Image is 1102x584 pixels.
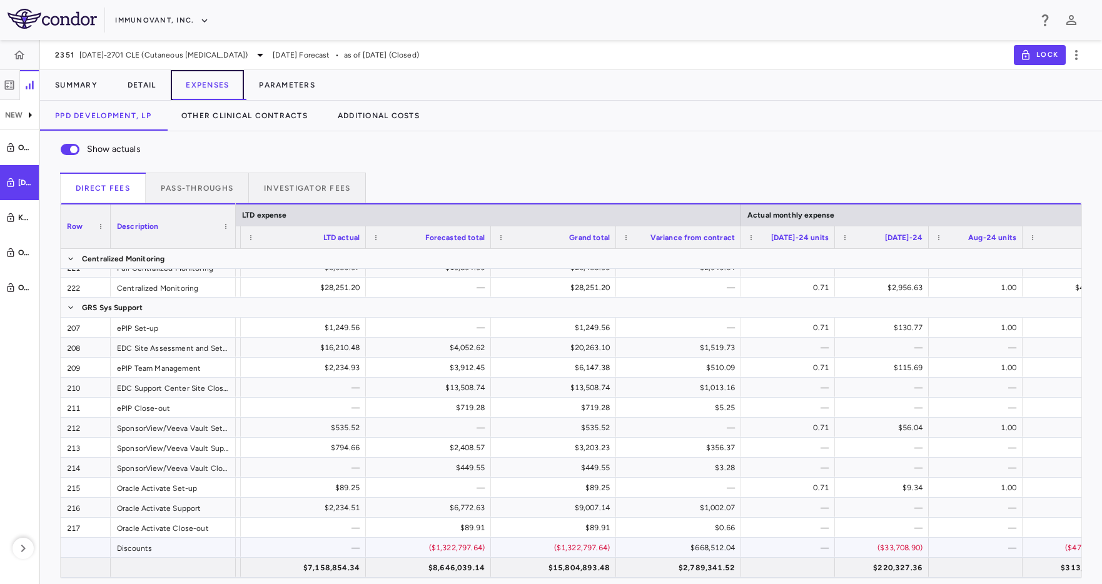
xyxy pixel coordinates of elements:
button: Pass-throughs [146,173,249,203]
div: 1.00 [940,318,1016,338]
div: $16,210.48 [252,338,360,358]
div: — [846,518,923,538]
div: — [846,398,923,418]
span: Variance from contract [650,233,735,242]
label: Show actuals [53,136,141,163]
div: 215 [61,478,111,497]
div: EDC Support Center Site Closeout [111,378,236,397]
span: [DATE]-24 [885,233,923,242]
div: $13,508.74 [377,378,485,398]
div: 1.00 [940,278,1016,298]
div: $89.91 [502,518,610,538]
div: $719.28 [377,398,485,418]
div: Oracle Activate Close-out [111,518,236,537]
button: Lock [1014,45,1066,65]
button: PPD Development, LP [40,101,166,131]
div: $1,002.07 [627,498,735,518]
div: $15,804,893.48 [502,558,610,578]
div: — [252,538,360,558]
span: LTD actual [323,233,360,242]
span: GRS Sys Support [82,298,143,318]
div: — [377,278,485,298]
div: $6,147.38 [502,358,610,378]
div: — [846,378,923,398]
button: Direct Fees [60,173,146,203]
div: $1,249.56 [502,318,610,338]
div: Oracle Activate Support [111,498,236,517]
div: $56.04 [846,418,923,438]
div: $1,519.73 [627,338,735,358]
span: Forecasted total [425,233,485,242]
div: — [627,318,735,338]
div: 1.00 [940,358,1016,378]
div: ($33,708.90) [846,538,923,558]
div: $3,912.45 [377,358,485,378]
span: Show actuals [87,143,141,156]
div: 217 [61,518,111,537]
span: Description [117,222,159,231]
div: — [940,498,1016,518]
div: — [940,378,1016,398]
div: — [252,518,360,538]
div: — [940,518,1016,538]
span: Row [67,222,83,231]
span: [DATE]-2701 CLE (Cutaneous [MEDICAL_DATA]) [79,49,248,61]
div: — [846,338,923,358]
div: — [377,418,485,438]
div: 1.00 [940,478,1016,498]
div: $89.25 [502,478,610,498]
div: $13,508.74 [502,378,610,398]
button: Immunovant, Inc. [115,11,209,31]
div: — [940,338,1016,358]
div: $449.55 [502,458,610,478]
div: 209 [61,358,111,377]
div: $2,234.93 [252,358,360,378]
div: — [940,538,1016,558]
div: — [752,518,829,538]
div: $510.09 [627,358,735,378]
button: Parameters [244,70,330,100]
div: $5.25 [627,398,735,418]
div: 1.00 [940,418,1016,438]
div: — [752,378,829,398]
div: — [252,458,360,478]
div: $7,158,854.34 [252,558,360,578]
div: — [252,398,360,418]
div: $28,251.20 [252,278,360,298]
div: $668,512.04 [627,538,735,558]
div: 213 [61,438,111,457]
div: $130.77 [846,318,923,338]
span: • [335,49,339,61]
div: $1,013.16 [627,378,735,398]
div: $449.55 [377,458,485,478]
span: [DATE]-24 units [771,233,829,242]
div: $794.66 [252,438,360,458]
div: $3.28 [627,458,735,478]
span: Aug-24 units [968,233,1016,242]
div: $9,007.14 [502,498,610,518]
div: $8,646,039.14 [377,558,485,578]
span: 2351 [55,50,74,60]
div: SponsorView/Veeva Vault Support [111,438,236,457]
button: Summary [40,70,113,100]
div: — [752,498,829,518]
div: ($1,322,797.64) [502,538,610,558]
div: ePIP Team Management [111,358,236,377]
div: Centralized Monitoring [111,278,236,297]
div: — [377,318,485,338]
div: $115.69 [846,358,923,378]
div: $0.66 [627,518,735,538]
div: 0.71 [752,358,829,378]
div: $356.37 [627,438,735,458]
div: $89.25 [252,478,360,498]
div: 222 [61,278,111,297]
div: — [752,338,829,358]
div: $9.34 [846,478,923,498]
span: Actual monthly expense [747,211,834,219]
span: Grand total [569,233,610,242]
div: $28,251.20 [502,278,610,298]
div: $220,327.36 [846,558,923,578]
div: — [627,418,735,438]
div: SponsorView/Veeva Vault Set-up [111,418,236,437]
div: 208 [61,338,111,357]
